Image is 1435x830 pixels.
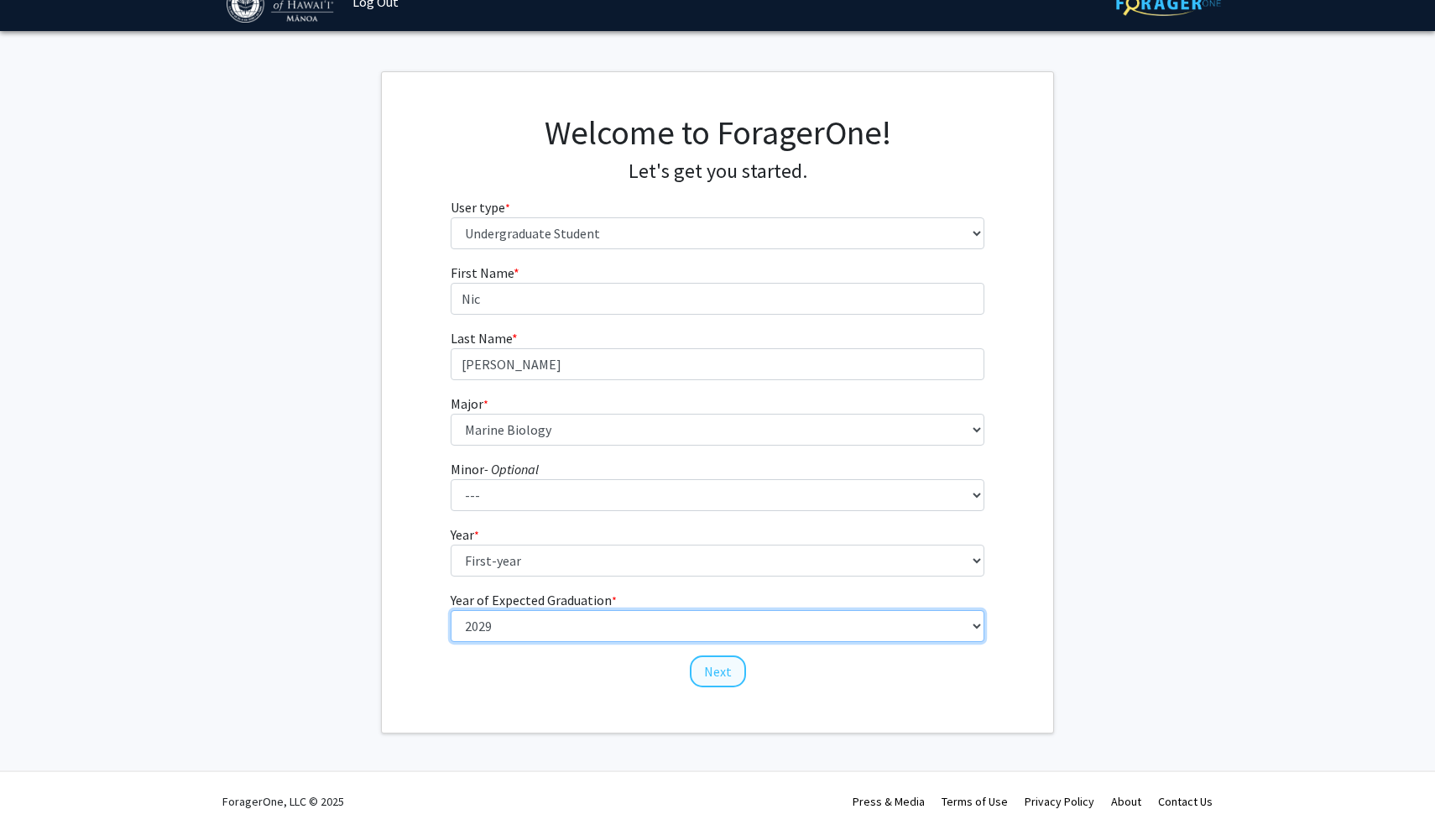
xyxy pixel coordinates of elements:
[451,112,985,153] h1: Welcome to ForagerOne!
[451,590,617,610] label: Year of Expected Graduation
[451,525,479,545] label: Year
[451,459,539,479] label: Minor
[451,159,985,184] h4: Let's get you started.
[13,754,71,817] iframe: Chat
[853,794,925,809] a: Press & Media
[1158,794,1213,809] a: Contact Us
[451,264,514,281] span: First Name
[690,655,746,687] button: Next
[1025,794,1094,809] a: Privacy Policy
[451,394,488,414] label: Major
[1111,794,1141,809] a: About
[451,197,510,217] label: User type
[484,461,539,478] i: - Optional
[942,794,1008,809] a: Terms of Use
[451,330,512,347] span: Last Name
